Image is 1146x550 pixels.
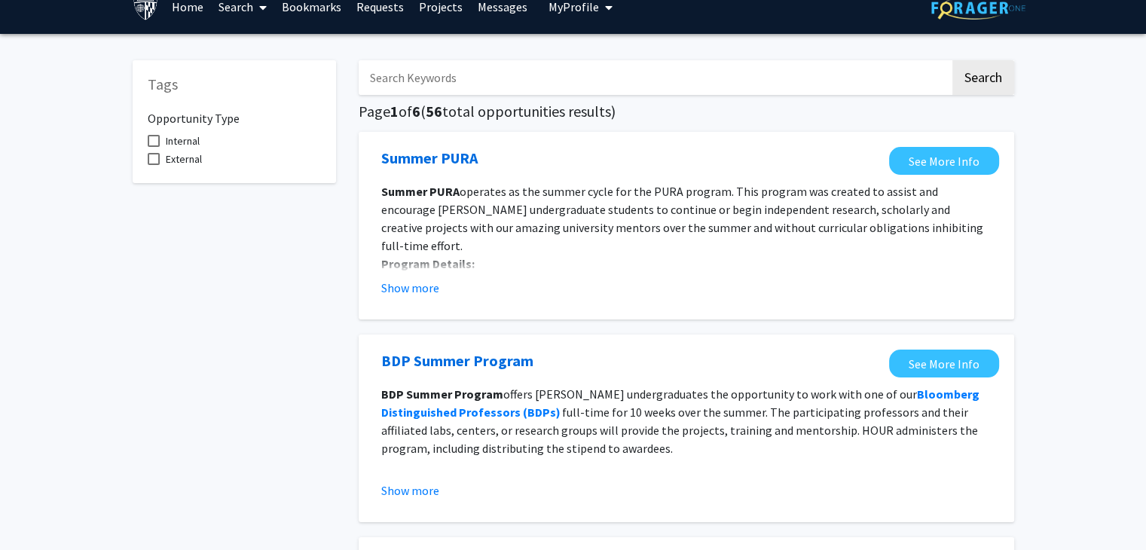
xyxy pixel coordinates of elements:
strong: Summer PURA [381,184,460,199]
a: Opens in a new tab [381,147,478,170]
span: operates as the summer cycle for the PURA program. This program was created to assist and encoura... [381,184,983,253]
span: 56 [426,102,442,121]
span: External [166,150,202,168]
span: 1 [390,102,399,121]
a: Opens in a new tab [889,147,999,175]
h5: Page of ( total opportunities results) [359,102,1014,121]
h5: Tags [148,75,321,93]
a: Opens in a new tab [381,350,533,372]
button: Show more [381,481,439,500]
span: 6 [412,102,420,121]
a: Opens in a new tab [889,350,999,377]
iframe: Chat [11,482,64,539]
strong: BDP Summer Program [381,387,503,402]
button: Show more [381,279,439,297]
button: Search [952,60,1014,95]
p: offers [PERSON_NAME] undergraduates the opportunity to work with one of our full-time for 10 week... [381,385,992,457]
span: Internal [166,132,200,150]
strong: Program Details: [381,256,475,271]
input: Search Keywords [359,60,950,95]
h6: Opportunity Type [148,99,321,126]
